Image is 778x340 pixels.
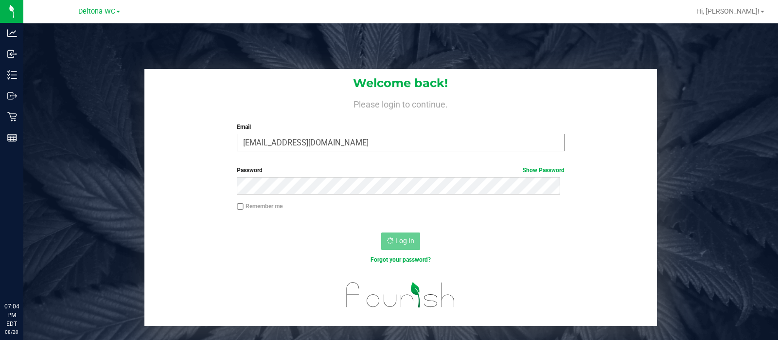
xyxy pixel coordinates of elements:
span: Deltona WC [78,7,115,16]
span: Log In [395,237,414,245]
label: Remember me [237,202,283,211]
h4: Please login to continue. [144,97,657,109]
inline-svg: Inventory [7,70,17,80]
inline-svg: Outbound [7,91,17,101]
inline-svg: Retail [7,112,17,122]
p: 07:04 PM EDT [4,302,19,328]
a: Forgot your password? [371,256,431,263]
span: Hi, [PERSON_NAME]! [696,7,760,15]
span: Password [237,167,263,174]
label: Email [237,123,564,131]
inline-svg: Reports [7,133,17,143]
input: Remember me [237,203,244,210]
h1: Welcome back! [144,77,657,89]
inline-svg: Analytics [7,28,17,38]
a: Show Password [523,167,565,174]
p: 08/20 [4,328,19,336]
img: flourish_logo.svg [336,274,465,316]
button: Log In [381,233,420,250]
inline-svg: Inbound [7,49,17,59]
